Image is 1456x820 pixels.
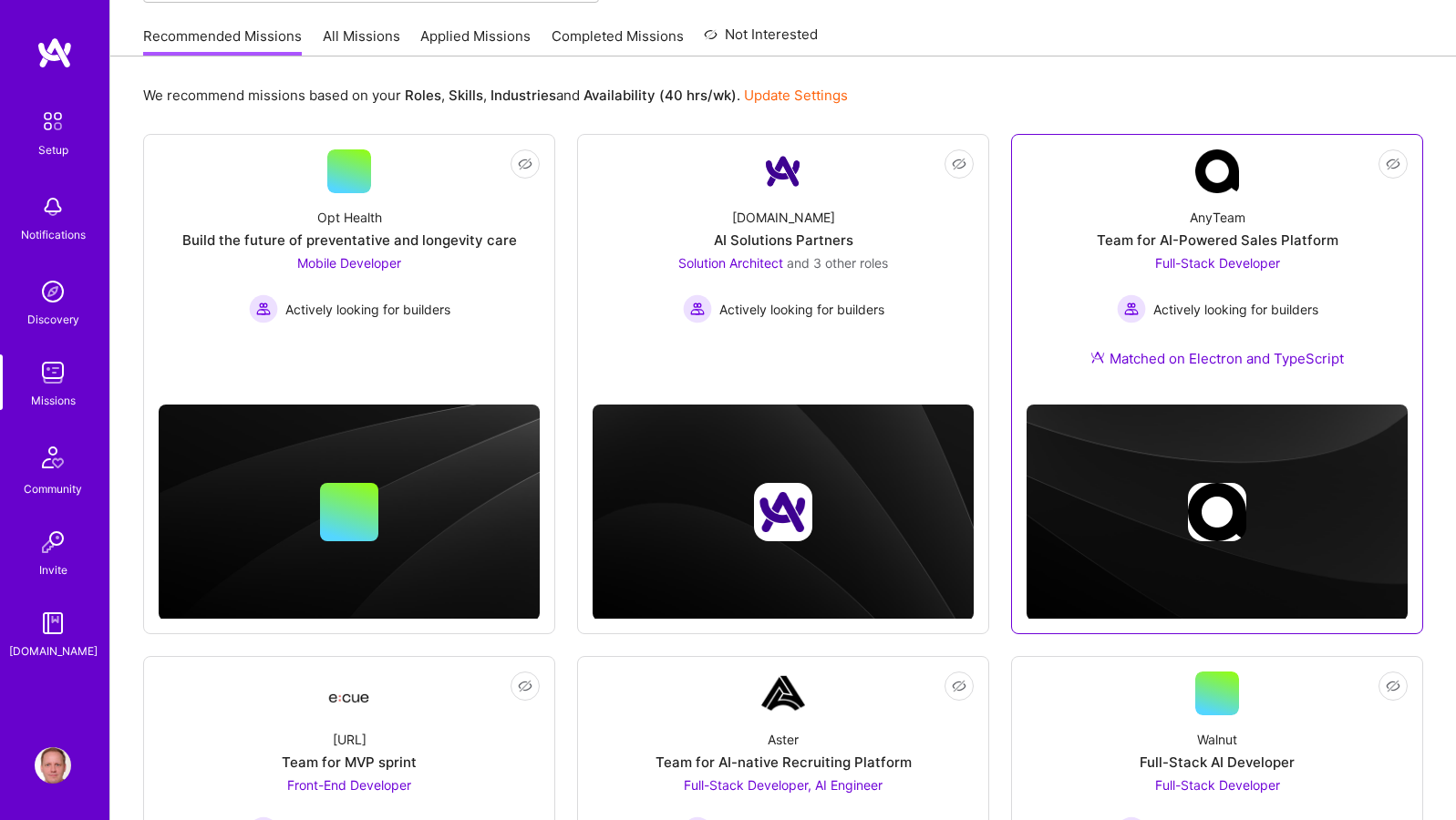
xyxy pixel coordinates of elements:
[761,671,805,715] img: Company Logo
[1386,157,1400,171] i: icon EyeClosed
[449,87,483,104] b: Skills
[35,189,71,225] img: bell
[38,140,68,159] div: Setup
[1386,679,1400,693] i: icon EyeClosed
[490,87,556,104] b: Industries
[182,231,517,250] div: Build the future of preventative and longevity care
[282,753,417,772] div: Team for MVP sprint
[35,354,71,391] img: teamwork
[754,483,812,541] img: Company logo
[1090,349,1344,368] div: Matched on Electron and TypeScript
[159,405,540,620] img: cover
[39,560,67,579] div: Invite
[31,391,76,410] div: Missions
[518,679,532,693] i: icon EyeClosed
[1188,483,1246,541] img: Company logo
[952,679,966,693] i: icon EyeClosed
[683,294,712,323] img: Actively looking for builders
[35,273,71,310] img: discovery
[35,524,71,560] img: Invite
[143,26,302,56] a: Recommended Missions
[744,87,848,104] a: Update Settings
[1117,294,1146,323] img: Actively looking for builders
[761,149,805,193] img: Company Logo
[1155,777,1280,793] span: Full-Stack Developer
[1155,255,1280,271] span: Full-Stack Developer
[420,26,531,56] a: Applied Missions
[35,747,71,784] img: User Avatar
[1195,149,1239,193] img: Company Logo
[317,208,382,227] div: Opt Health
[21,225,86,244] div: Notifications
[593,405,974,620] img: cover
[1097,231,1338,250] div: Team for AI-Powered Sales Platform
[35,605,71,641] img: guide book
[323,26,400,56] a: All Missions
[952,157,966,171] i: icon EyeClosed
[704,24,818,56] a: Not Interested
[678,255,783,271] span: Solution Architect
[297,255,401,271] span: Mobile Developer
[27,310,79,329] div: Discovery
[327,677,371,710] img: Company Logo
[159,149,540,377] a: Opt HealthBuild the future of preventative and longevity careMobile Developer Actively looking fo...
[684,777,883,793] span: Full-Stack Developer, AI Engineer
[552,26,684,56] a: Completed Missions
[1027,405,1408,620] img: cover
[583,87,737,104] b: Availability (40 hrs/wk)
[714,231,853,250] div: AI Solutions Partners
[36,36,73,69] img: logo
[1090,350,1105,364] img: Ateam Purple Icon
[593,149,974,377] a: Company Logo[DOMAIN_NAME]AI Solutions PartnersSolution Architect and 3 other rolesActively lookin...
[249,294,278,323] img: Actively looking for builders
[768,730,799,749] div: Aster
[1153,300,1318,319] span: Actively looking for builders
[143,86,848,105] p: We recommend missions based on your , , and .
[285,300,450,319] span: Actively looking for builders
[518,157,532,171] i: icon EyeClosed
[787,255,888,271] span: and 3 other roles
[30,747,76,784] a: User Avatar
[405,87,441,104] b: Roles
[1027,149,1408,390] a: Company LogoAnyTeamTeam for AI-Powered Sales PlatformFull-Stack Developer Actively looking for bu...
[287,777,411,793] span: Front-End Developer
[1140,753,1295,772] div: Full-Stack AI Developer
[24,479,82,498] div: Community
[732,208,835,227] div: [DOMAIN_NAME]
[333,730,367,749] div: [URL]
[34,102,72,140] img: setup
[656,753,912,772] div: Team for AI-native Recruiting Platform
[719,300,884,319] span: Actively looking for builders
[31,436,75,479] img: Community
[1190,208,1245,227] div: AnyTeam
[9,641,98,661] div: [DOMAIN_NAME]
[1197,730,1237,749] div: Walnut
